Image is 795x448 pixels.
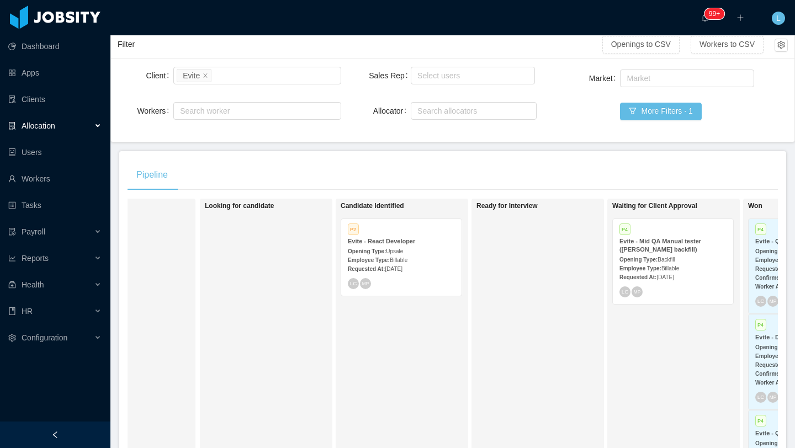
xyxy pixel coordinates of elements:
[619,265,661,271] strong: Employee Type:
[362,281,369,286] span: MP
[350,280,357,286] span: LC
[776,12,781,25] span: L
[8,35,102,57] a: icon: pie-chartDashboard
[8,194,102,216] a: icon: profileTasks
[634,289,640,294] span: MP
[390,257,407,263] span: Billable
[22,280,44,289] span: Health
[118,34,602,55] div: Filter
[205,202,359,210] h1: Looking for candidate
[755,415,766,426] span: P4
[22,307,33,316] span: HR
[8,168,102,190] a: icon: userWorkers
[386,248,403,254] span: Upsale
[8,334,16,342] i: icon: setting
[619,238,701,253] strong: Evite - Mid QA Manual tester ([PERSON_NAME] backfill)
[8,254,16,262] i: icon: line-chart
[22,254,49,263] span: Reports
[757,298,765,305] span: LC
[8,88,102,110] a: icon: auditClients
[602,36,680,54] button: Openings to CSV
[8,307,16,315] i: icon: book
[348,257,390,263] strong: Employee Type:
[619,274,656,280] strong: Requested At:
[8,141,102,163] a: icon: robotUsers
[656,274,674,280] span: [DATE]
[414,104,420,118] input: Allocator
[691,36,764,54] button: Workers to CSV
[619,223,630,235] span: P4
[341,202,495,210] h1: Candidate Identified
[203,72,208,79] i: icon: close
[701,14,709,22] i: icon: bell
[755,344,793,350] strong: Opening Type:
[755,248,793,254] strong: Opening Type:
[348,223,359,235] span: P2
[623,72,629,85] input: Market
[68,202,222,210] h1: On Hold
[183,70,200,82] div: Evite
[373,106,411,115] label: Allocator
[755,362,792,368] strong: Requested At:
[177,104,183,118] input: Workers
[417,105,525,116] div: Search allocators
[180,105,324,116] div: Search worker
[755,440,793,446] strong: Opening Type:
[22,333,67,342] span: Configuration
[612,202,767,210] h1: Waiting for Client Approval
[414,69,420,82] input: Sales Rep
[417,70,523,81] div: Select users
[770,299,776,304] span: MP
[589,74,621,83] label: Market
[146,71,173,80] label: Client
[775,39,788,52] button: icon: setting
[348,238,415,244] strong: Evite - React Developer
[8,281,16,289] i: icon: medicine-box
[755,223,766,235] span: P4
[658,257,675,263] span: Backfill
[22,121,55,130] span: Allocation
[770,394,776,399] span: MP
[661,265,679,271] span: Billable
[214,69,220,82] input: Client
[627,73,743,84] div: Market
[704,8,724,19] sup: 105
[8,62,102,84] a: icon: appstoreApps
[620,103,701,120] button: icon: filterMore Filters · 1
[622,289,629,295] span: LC
[385,266,402,272] span: [DATE]
[757,394,765,401] span: LC
[755,266,792,272] strong: Requested At:
[8,122,16,130] i: icon: solution
[755,275,792,281] strong: Confirmed At:
[369,71,412,80] label: Sales Rep
[755,238,785,244] strong: Evite - QA
[137,106,173,115] label: Workers
[755,319,766,330] span: P4
[8,228,16,236] i: icon: file-protect
[22,227,45,236] span: Payroll
[177,69,211,82] li: Evite
[619,257,658,263] strong: Opening Type:
[128,159,177,190] div: Pipeline
[736,14,744,22] i: icon: plus
[348,248,386,254] strong: Opening Type:
[476,202,631,210] h1: Ready for Interview
[755,371,792,377] strong: Confirmed At:
[348,266,385,272] strong: Requested At:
